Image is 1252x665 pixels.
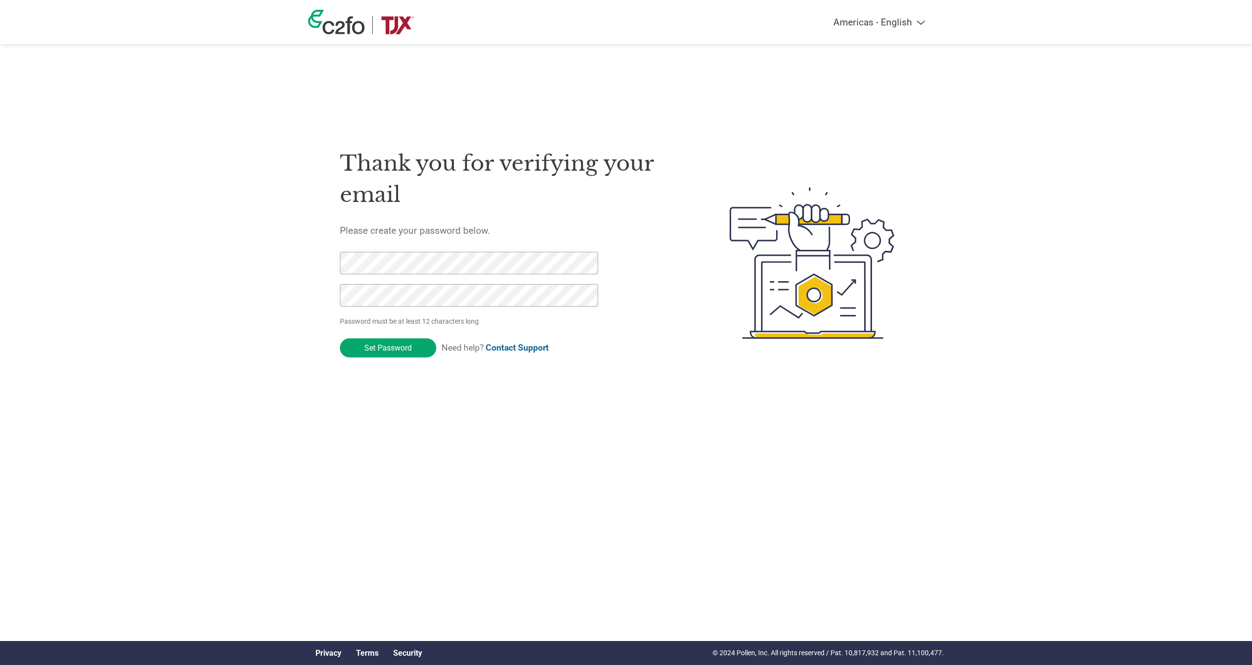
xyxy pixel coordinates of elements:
[340,316,601,327] p: Password must be at least 12 characters long
[442,343,549,353] span: Need help?
[712,133,913,393] img: create-password
[486,343,549,353] a: Contact Support
[340,148,683,211] h1: Thank you for verifying your email
[315,648,341,658] a: Privacy
[393,648,422,658] a: Security
[380,16,415,34] img: TJX
[713,648,944,658] p: © 2024 Pollen, Inc. All rights reserved / Pat. 10,817,932 and Pat. 11,100,477.
[340,225,683,236] h5: Please create your password below.
[356,648,379,658] a: Terms
[308,10,365,34] img: c2fo logo
[340,338,436,357] input: Set Password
